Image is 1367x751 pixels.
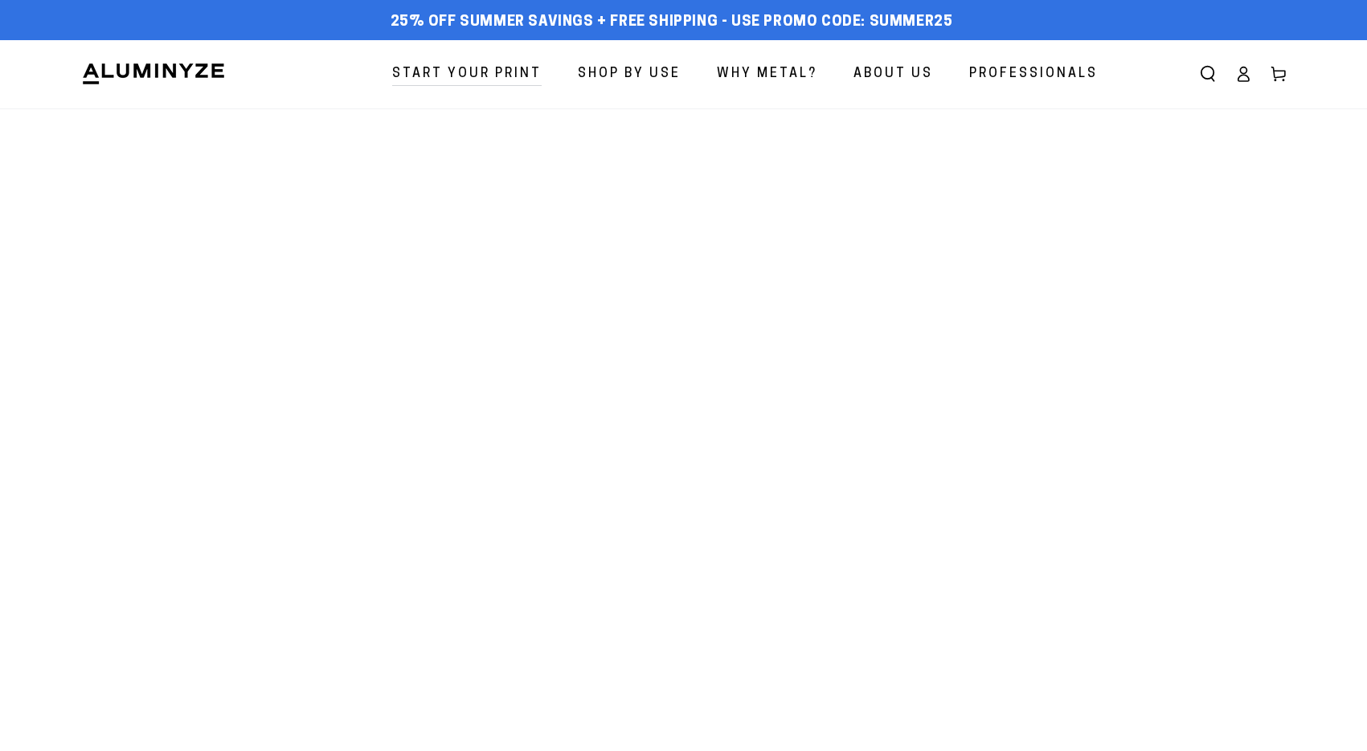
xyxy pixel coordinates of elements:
a: Professionals [957,53,1110,96]
span: Start Your Print [392,63,542,86]
span: Shop By Use [578,63,681,86]
span: 25% off Summer Savings + Free Shipping - Use Promo Code: SUMMER25 [391,14,953,31]
a: Why Metal? [705,53,829,96]
img: Aluminyze [81,62,226,86]
span: Professionals [969,63,1098,86]
span: Why Metal? [717,63,817,86]
a: Start Your Print [380,53,554,96]
a: Shop By Use [566,53,693,96]
summary: Search our site [1190,56,1226,92]
span: About Us [853,63,933,86]
a: About Us [841,53,945,96]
